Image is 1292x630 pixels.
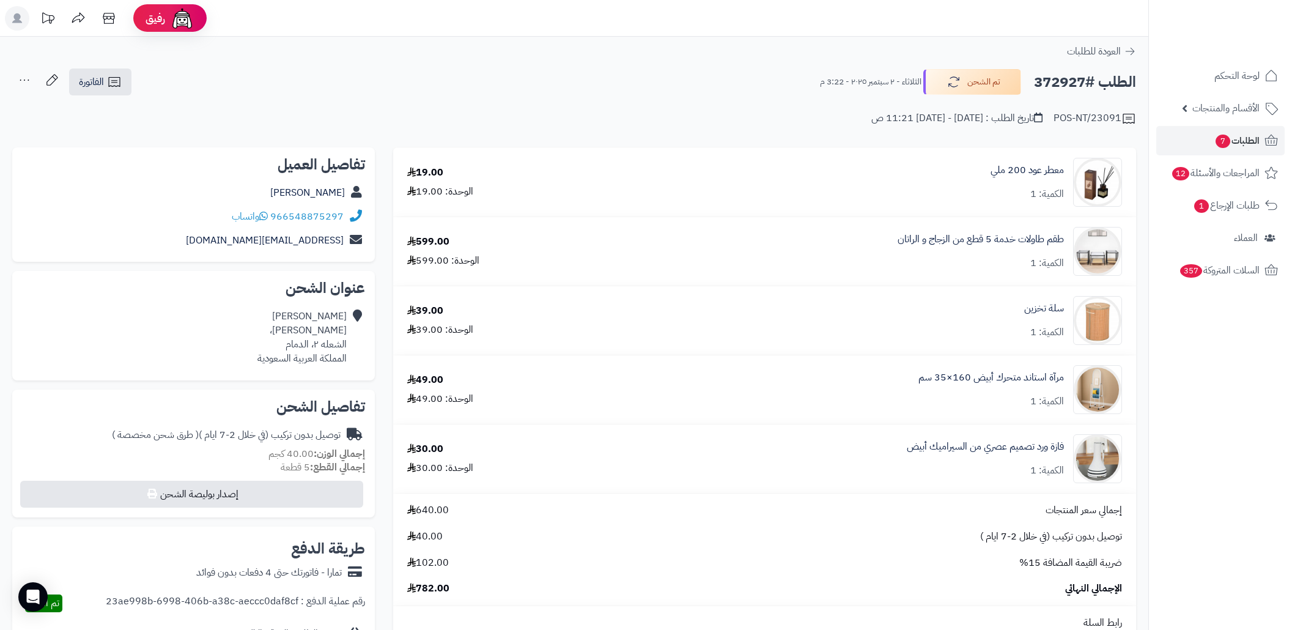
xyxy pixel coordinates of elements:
[1030,256,1064,270] div: الكمية: 1
[1156,126,1285,155] a: الطلبات7
[20,481,363,508] button: إصدار بوليصة الشحن
[407,461,473,475] div: الوحدة: 30.00
[1179,262,1260,279] span: السلات المتروكة
[1156,61,1285,91] a: لوحة التحكم
[314,447,365,461] strong: إجمالي الوزن:
[22,157,365,172] h2: تفاصيل العميل
[232,209,268,224] a: واتساب
[257,309,347,365] div: [PERSON_NAME] [PERSON_NAME]، الشعله ٢، الدمام المملكة العربية السعودية
[1030,395,1064,409] div: الكمية: 1
[820,76,921,88] small: الثلاثاء - ٢ سبتمبر ٢٠٢٥ - 3:22 م
[281,460,365,475] small: 5 قطعة
[1192,100,1260,117] span: الأقسام والمنتجات
[407,530,443,544] span: 40.00
[980,530,1122,544] span: توصيل بدون تركيب (في خلال 2-7 ايام )
[898,232,1064,246] a: طقم طاولات خدمة 5 قطع من الزجاج و الراتان
[1171,165,1260,182] span: المراجعات والأسئلة
[1214,67,1260,84] span: لوحة التحكم
[112,428,341,442] div: توصيل بدون تركيب (في خلال 2-7 ايام )
[1172,167,1189,180] span: 12
[106,595,365,612] div: رقم عملية الدفع : 23ae998b-6998-406b-a38c-aeccc0daf8cf
[907,440,1064,454] a: فازة ورد تصميم عصري من السيراميك أبيض
[407,442,443,456] div: 30.00
[1074,296,1121,345] img: 1744706391-1%20(2)-90x90.jpg
[1156,158,1285,188] a: المراجعات والأسئلة12
[291,541,365,556] h2: طريقة الدفع
[1156,256,1285,285] a: السلات المتروكة357
[407,166,443,180] div: 19.00
[1194,199,1209,213] span: 1
[1024,302,1064,316] a: سلة تخزين
[1067,44,1121,59] span: العودة للطلبات
[1074,158,1121,207] img: 1740225669-110316010084-90x90.jpg
[1156,191,1285,220] a: طلبات الإرجاع1
[407,392,473,406] div: الوحدة: 49.00
[186,233,344,248] a: [EMAIL_ADDRESS][DOMAIN_NAME]
[1030,464,1064,478] div: الكمية: 1
[69,69,131,95] a: الفاتورة
[1180,264,1202,278] span: 357
[407,254,479,268] div: الوحدة: 599.00
[407,373,443,387] div: 49.00
[407,503,449,517] span: 640.00
[1046,503,1122,517] span: إجمالي سعر المنتجات
[991,163,1064,177] a: معطر عود 200 ملي
[79,75,104,89] span: الفاتورة
[398,616,1131,630] div: رابط السلة
[918,371,1064,385] a: مرآة استاند متحرك أبيض 160×35 سم
[22,399,365,414] h2: تفاصيل الشحن
[170,6,194,31] img: ai-face.png
[1074,365,1121,414] img: 1753188266-1-90x90.jpg
[923,69,1021,95] button: تم الشحن
[268,447,365,461] small: 40.00 كجم
[146,11,165,26] span: رفيق
[1030,187,1064,201] div: الكمية: 1
[22,281,365,295] h2: عنوان الشحن
[407,235,449,249] div: 599.00
[407,304,443,318] div: 39.00
[1019,556,1122,570] span: ضريبة القيمة المضافة 15%
[32,6,63,34] a: تحديثات المنصة
[1030,325,1064,339] div: الكمية: 1
[407,556,449,570] span: 102.00
[1216,135,1230,148] span: 7
[1034,70,1136,95] h2: الطلب #372927
[270,185,345,200] a: [PERSON_NAME]
[1074,227,1121,276] img: 1744460481-1-90x90.jpg
[1067,44,1136,59] a: العودة للطلبات
[1214,132,1260,149] span: الطلبات
[270,209,344,224] a: 966548875297
[1234,229,1258,246] span: العملاء
[1065,582,1122,596] span: الإجمالي النهائي
[18,582,48,612] div: Open Intercom Messenger
[407,582,449,596] span: 782.00
[1156,223,1285,253] a: العملاء
[407,185,473,199] div: الوحدة: 19.00
[1074,434,1121,483] img: 1756280714-110306010493-90x90.jpg
[1193,197,1260,214] span: طلبات الإرجاع
[196,566,342,580] div: تمارا - فاتورتك حتى 4 دفعات بدون فوائد
[310,460,365,475] strong: إجمالي القطع:
[1054,111,1136,126] div: POS-NT/23091
[407,323,473,337] div: الوحدة: 39.00
[871,111,1043,125] div: تاريخ الطلب : [DATE] - [DATE] 11:21 ص
[112,428,199,442] span: ( طرق شحن مخصصة )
